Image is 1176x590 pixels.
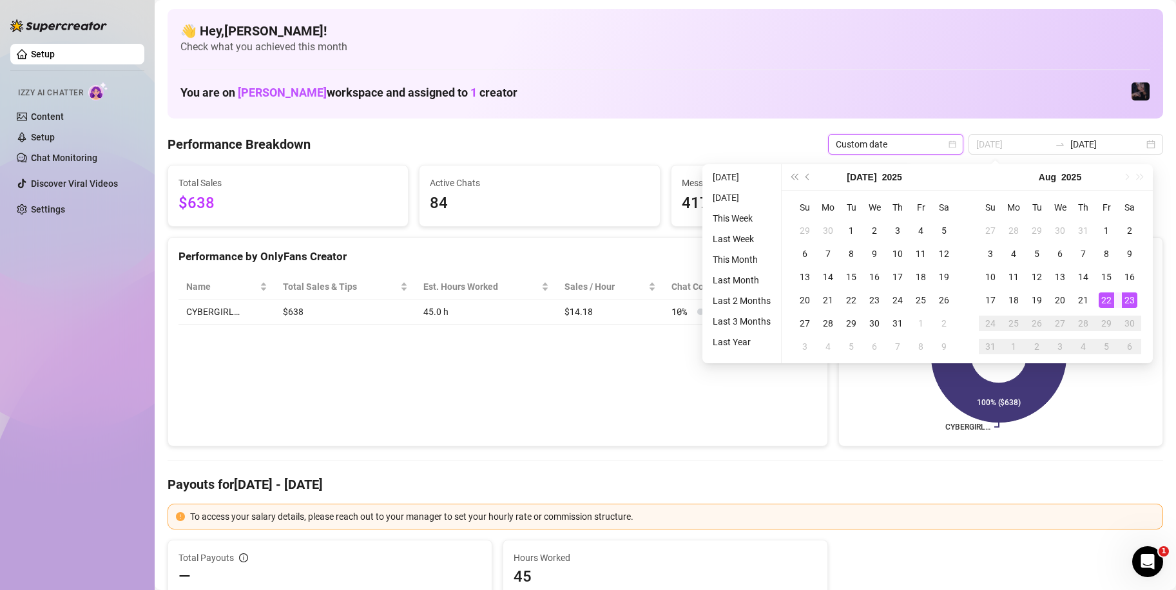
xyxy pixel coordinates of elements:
td: 2025-07-27 [979,219,1002,242]
span: exclamation-circle [176,512,185,521]
div: 2 [1029,339,1045,354]
td: 2025-07-15 [840,265,863,289]
img: AI Chatter [88,82,108,100]
td: 2025-07-20 [793,289,816,312]
a: Setup [31,132,55,142]
th: Tu [840,196,863,219]
td: CYBERGIRL… [178,300,275,325]
td: 2025-08-27 [1048,312,1072,335]
td: 2025-07-18 [909,265,932,289]
div: 17 [983,292,998,308]
div: 9 [936,339,952,354]
td: 2025-08-06 [863,335,886,358]
span: swap-right [1055,139,1065,149]
th: Fr [1095,196,1118,219]
td: 2025-06-30 [816,219,840,242]
span: Active Chats [430,176,649,190]
td: 2025-06-29 [793,219,816,242]
span: Total Payouts [178,551,234,565]
div: 16 [867,269,882,285]
th: Th [886,196,909,219]
div: 22 [1099,292,1114,308]
div: 8 [913,339,929,354]
div: 31 [890,316,905,331]
td: 2025-07-10 [886,242,909,265]
div: 30 [1122,316,1137,331]
span: Name [186,280,257,294]
li: [DATE] [708,190,776,205]
li: Last 3 Months [708,314,776,329]
td: 2025-08-05 [1025,242,1048,265]
td: 2025-08-03 [793,335,816,358]
div: 29 [797,223,813,238]
iframe: Intercom live chat [1132,546,1163,577]
th: Total Sales & Tips [275,274,416,300]
div: 11 [913,246,929,262]
h4: 👋 Hey, [PERSON_NAME] ! [180,22,1150,40]
div: 27 [983,223,998,238]
th: Chat Conversion [664,274,817,300]
td: 2025-07-26 [932,289,956,312]
div: 8 [843,246,859,262]
td: 2025-07-28 [816,312,840,335]
li: Last 2 Months [708,293,776,309]
td: 2025-08-30 [1118,312,1141,335]
td: 2025-08-08 [909,335,932,358]
td: 2025-09-02 [1025,335,1048,358]
span: Izzy AI Chatter [18,87,83,99]
div: 15 [1099,269,1114,285]
th: Mo [1002,196,1025,219]
th: Name [178,274,275,300]
li: Last Week [708,231,776,247]
a: Content [31,111,64,122]
th: We [1048,196,1072,219]
td: 2025-07-21 [816,289,840,312]
td: 2025-08-26 [1025,312,1048,335]
th: We [863,196,886,219]
span: Hours Worked [514,551,816,565]
div: 14 [1075,269,1091,285]
div: 3 [890,223,905,238]
div: 7 [1075,246,1091,262]
div: 31 [983,339,998,354]
div: 6 [797,246,813,262]
span: Chat Conversion [671,280,799,294]
div: 21 [820,292,836,308]
td: 2025-07-05 [932,219,956,242]
div: Performance by OnlyFans Creator [178,248,817,265]
button: Choose a month [847,164,876,190]
a: Settings [31,204,65,214]
td: 2025-07-08 [840,242,863,265]
a: Discover Viral Videos [31,178,118,189]
li: [DATE] [708,169,776,185]
td: 2025-07-29 [1025,219,1048,242]
div: 4 [1006,246,1021,262]
span: — [178,566,191,587]
td: 2025-07-07 [816,242,840,265]
div: Est. Hours Worked [423,280,539,294]
td: 2025-07-09 [863,242,886,265]
div: 28 [820,316,836,331]
td: 2025-08-21 [1072,289,1095,312]
div: 7 [820,246,836,262]
td: 2025-07-06 [793,242,816,265]
span: Check what you achieved this month [180,40,1150,54]
span: Total Sales [178,176,398,190]
td: 2025-09-01 [1002,335,1025,358]
td: 2025-07-11 [909,242,932,265]
div: 4 [1075,339,1091,354]
div: 28 [1006,223,1021,238]
th: Th [1072,196,1095,219]
td: 2025-07-17 [886,265,909,289]
div: 27 [1052,316,1068,331]
h4: Performance Breakdown [168,135,311,153]
div: 6 [867,339,882,354]
td: 2025-07-23 [863,289,886,312]
td: 2025-08-03 [979,242,1002,265]
th: Mo [816,196,840,219]
td: 2025-07-16 [863,265,886,289]
th: Sa [1118,196,1141,219]
span: Messages Sent [682,176,901,190]
div: 11 [1006,269,1021,285]
img: logo-BBDzfeDw.svg [10,19,107,32]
